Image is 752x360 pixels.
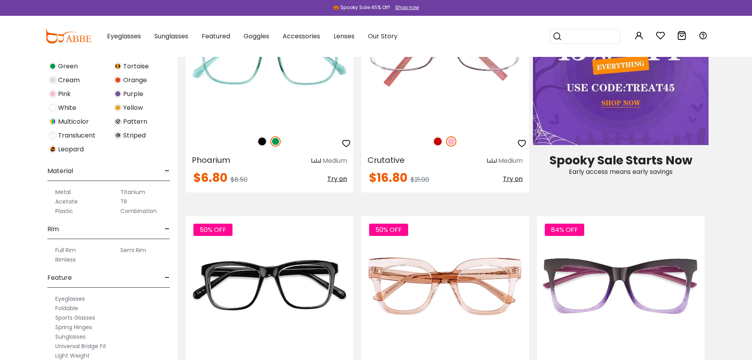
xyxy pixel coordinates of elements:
label: Acetate [55,197,78,206]
span: Try on [327,174,347,183]
img: Striped [114,132,122,139]
span: - [165,268,170,287]
label: Spring Hinges [55,322,92,332]
img: Yellow [114,104,122,111]
span: Goggles [244,32,269,41]
label: Semi Rim [120,245,146,255]
div: Medium [323,156,347,166]
a: Shop now [391,4,419,11]
label: Full Rim [55,245,76,255]
span: White [58,103,76,113]
span: 50% OFF [193,224,233,236]
span: Our Story [368,32,398,41]
img: Pattern [114,118,122,125]
span: $8.50 [231,175,248,184]
img: Pink [49,90,56,98]
label: Sports Glasses [55,313,95,322]
button: Try on [327,172,347,186]
span: Featured [202,32,230,41]
span: Accessories [283,32,320,41]
img: Gun Laya - Plastic ,Universal Bridge Fit [186,216,353,356]
span: - [165,162,170,181]
span: Sunglasses [154,32,188,41]
span: 50% OFF [369,224,408,236]
span: Rim [47,220,59,239]
img: Cream [49,76,56,84]
img: Translucent [49,132,56,139]
span: $6.80 [193,169,227,186]
span: 84% OFF [545,224,584,236]
img: Orange Iganeity - Acetate ,Universal Bridge Fit [361,216,529,356]
span: Pattern [123,117,147,126]
span: Crutative [368,155,405,166]
img: Purple [114,90,122,98]
label: Combination [120,206,157,216]
img: Red [433,136,443,147]
img: Green [49,62,56,70]
span: Leopard [58,145,84,154]
span: Orange [123,75,147,85]
span: Lenses [334,32,354,41]
span: Tortoise [123,62,149,71]
div: Shop now [395,4,419,11]
span: Eyeglasses [107,32,141,41]
img: Purple Focal - TR ,Universal Bridge Fit [537,216,705,356]
label: Universal Bridge Fit [55,341,106,351]
span: Cream [58,75,80,85]
label: Sunglasses [55,332,86,341]
span: $16.80 [369,169,407,186]
label: Plastic [55,206,73,216]
span: - [165,220,170,239]
label: Foldable [55,303,78,313]
span: Material [47,162,73,181]
img: Orange [114,76,122,84]
img: Leopard [49,145,56,153]
label: Eyeglasses [55,294,85,303]
img: Multicolor [49,118,56,125]
div: Medium [498,156,523,166]
label: Rimless [55,255,76,264]
img: Tortoise [114,62,122,70]
img: Green [270,136,281,147]
label: Titanium [120,187,145,197]
span: Green [58,62,78,71]
span: Pink [58,89,71,99]
img: size ruler [487,158,497,164]
span: $21.00 [411,175,429,184]
img: size ruler [311,158,321,164]
img: Pink [446,136,456,147]
img: White [49,104,56,111]
label: Metal [55,187,71,197]
img: Black [257,136,267,147]
span: Spooky Sale Starts Now [549,152,692,169]
span: Multicolor [58,117,89,126]
span: Translucent [58,131,96,140]
span: Yellow [123,103,143,113]
span: Try on [503,174,523,183]
span: Purple [123,89,143,99]
span: Feature [47,268,72,287]
span: Striped [123,131,146,140]
button: Try on [503,172,523,186]
img: abbeglasses.com [45,29,91,43]
div: 🎃 Spooky Sale 45% Off! [333,4,390,11]
span: Phoarium [192,155,230,166]
span: Early access means early savings [569,167,673,176]
label: TR [120,197,127,206]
